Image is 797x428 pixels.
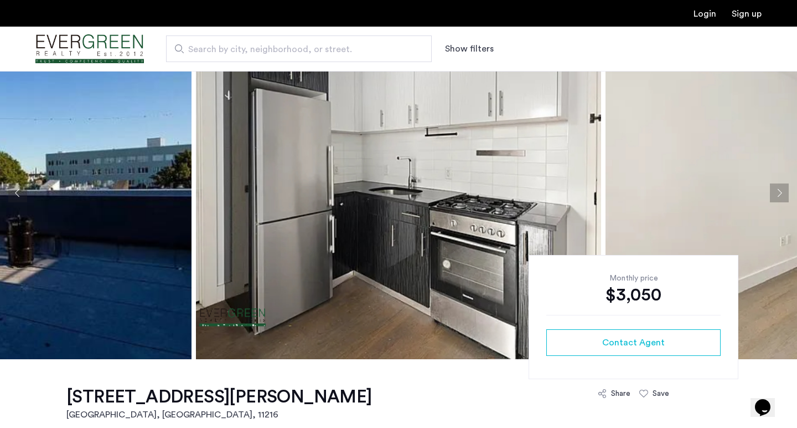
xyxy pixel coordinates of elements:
[653,388,669,399] div: Save
[546,284,721,306] div: $3,050
[35,28,144,70] img: logo
[445,42,494,55] button: Show or hide filters
[732,9,762,18] a: Registration
[166,35,432,62] input: Apartment Search
[770,184,789,202] button: Next apartment
[694,9,716,18] a: Login
[8,184,27,202] button: Previous apartment
[188,43,401,56] span: Search by city, neighborhood, or street.
[66,408,372,421] h2: [GEOGRAPHIC_DATA], [GEOGRAPHIC_DATA] , 11216
[196,27,601,359] img: apartment
[611,388,630,399] div: Share
[35,28,144,70] a: Cazamio Logo
[602,336,665,349] span: Contact Agent
[66,386,372,408] h1: [STREET_ADDRESS][PERSON_NAME]
[546,329,721,356] button: button
[751,384,786,417] iframe: chat widget
[546,273,721,284] div: Monthly price
[66,386,372,421] a: [STREET_ADDRESS][PERSON_NAME][GEOGRAPHIC_DATA], [GEOGRAPHIC_DATA], 11216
